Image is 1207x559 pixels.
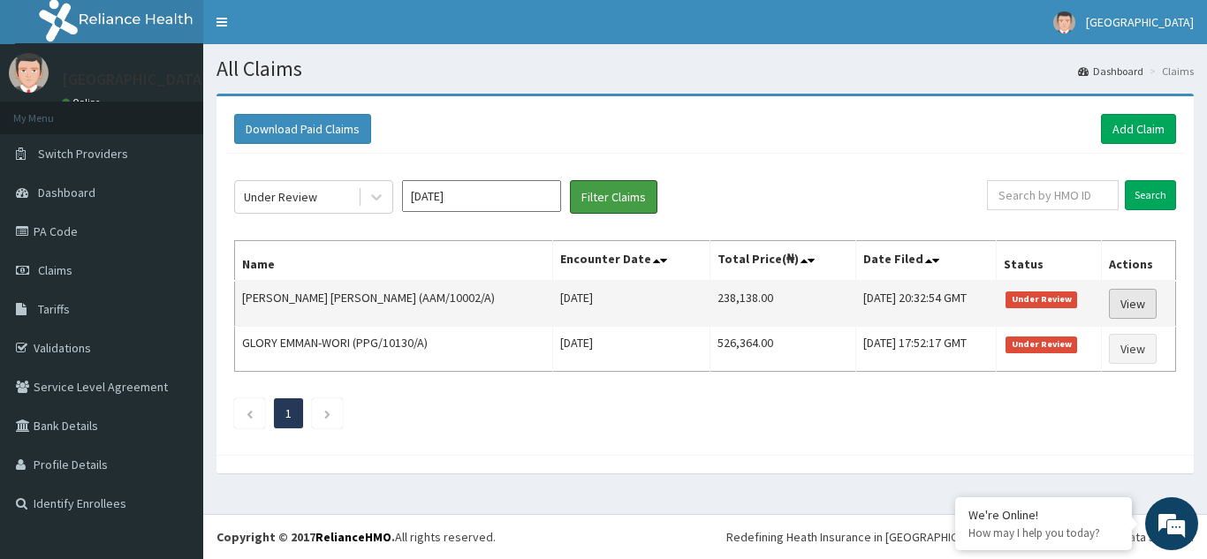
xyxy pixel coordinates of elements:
span: We're online! [102,167,244,345]
li: Claims [1145,64,1194,79]
span: Dashboard [38,185,95,200]
strong: Copyright © 2017 . [216,529,395,545]
a: Dashboard [1078,64,1143,79]
td: [DATE] 20:32:54 GMT [856,281,997,327]
button: Download Paid Claims [234,114,371,144]
a: View [1109,334,1157,364]
span: Under Review [1006,336,1077,352]
td: [PERSON_NAME] [PERSON_NAME] (AAM/10002/A) [235,281,553,327]
a: Previous page [246,405,254,421]
footer: All rights reserved. [203,514,1207,559]
a: Online [62,96,104,109]
td: 238,138.00 [710,281,856,327]
td: 526,364.00 [710,327,856,372]
a: RelianceHMO [315,529,391,545]
th: Date Filed [856,241,997,282]
a: Next page [323,405,331,421]
td: GLORY EMMAN-WORI (PPG/10130/A) [235,327,553,372]
input: Search by HMO ID [987,180,1119,210]
div: Under Review [244,188,317,206]
td: [DATE] [552,281,710,327]
th: Actions [1101,241,1175,282]
td: [DATE] [552,327,710,372]
p: How may I help you today? [968,525,1119,540]
a: Page 1 is your current page [285,405,292,421]
img: User Image [1053,11,1075,34]
span: [GEOGRAPHIC_DATA] [1086,14,1194,30]
img: User Image [9,53,49,93]
button: Filter Claims [570,180,657,214]
span: Claims [38,262,72,278]
img: d_794563401_company_1708531726252_794563401 [33,88,72,132]
textarea: Type your message and hit 'Enter' [9,372,337,434]
th: Total Price(₦) [710,241,856,282]
input: Select Month and Year [402,180,561,212]
p: [GEOGRAPHIC_DATA] [62,72,208,87]
div: Chat with us now [92,99,297,122]
span: Switch Providers [38,146,128,162]
td: [DATE] 17:52:17 GMT [856,327,997,372]
th: Status [997,241,1101,282]
div: Redefining Heath Insurance in [GEOGRAPHIC_DATA] using Telemedicine and Data Science! [726,528,1194,546]
th: Encounter Date [552,241,710,282]
span: Under Review [1006,291,1077,307]
h1: All Claims [216,57,1194,80]
div: We're Online! [968,507,1119,523]
a: Add Claim [1101,114,1176,144]
input: Search [1125,180,1176,210]
div: Minimize live chat window [290,9,332,51]
a: View [1109,289,1157,319]
th: Name [235,241,553,282]
span: Tariffs [38,301,70,317]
